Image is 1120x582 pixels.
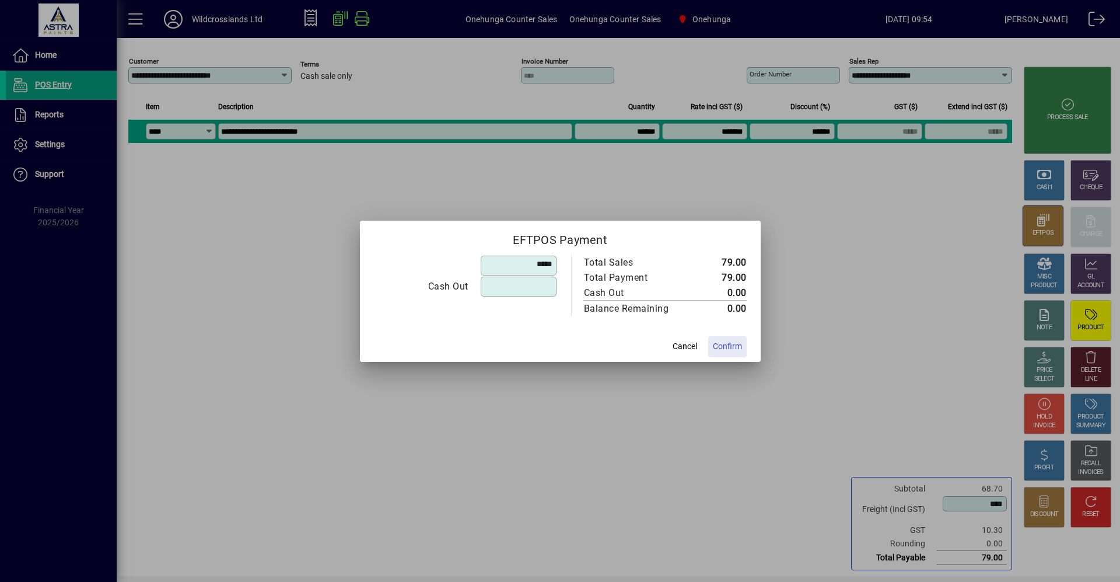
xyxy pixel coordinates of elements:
td: Total Sales [583,255,694,270]
td: 79.00 [694,255,747,270]
td: 0.00 [694,301,747,316]
span: Cancel [673,340,697,353]
button: Confirm [708,336,747,357]
button: Cancel [666,336,703,357]
td: 0.00 [694,285,747,301]
h2: EFTPOS Payment [360,221,761,255]
td: Total Payment [583,270,694,285]
td: 79.00 [694,270,747,285]
div: Balance Remaining [584,302,682,316]
span: Confirm [713,340,742,353]
div: Cash Out [584,286,682,300]
div: Cash Out [374,280,468,294]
